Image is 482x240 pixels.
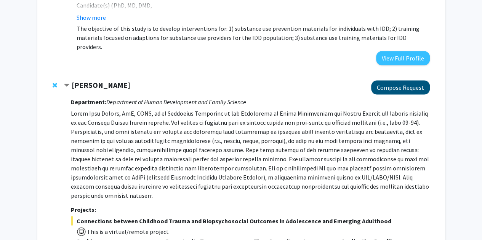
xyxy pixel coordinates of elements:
iframe: Chat [6,206,32,234]
i: Department of Human Development and Family Science [106,98,246,105]
span: Remove Kayla Fitzke from bookmarks [53,82,57,88]
p: The objective of this study is to develop interventions for: 1) substance use prevention material... [77,24,429,51]
strong: [PERSON_NAME] [72,80,130,89]
button: View Full Profile [376,51,430,65]
strong: Projects: [71,205,96,213]
button: Compose Request to Kayla Fitzke [371,80,430,94]
span: This is a virtual/remote project [86,227,168,235]
span: Contract Kayla Fitzke Bookmark [64,82,70,88]
button: Show more [77,13,106,22]
span: Connections between Childhood Trauma and Biopsychosocial Outcomes in Adolescence and Emerging Adu... [71,216,429,225]
p: Lorem Ipsu Dolors, AmE, CONS, ad el Seddoeius Temporinc ut lab Etdolorema al Enima Minimveniam qu... [71,108,429,200]
strong: Department: [71,98,106,105]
